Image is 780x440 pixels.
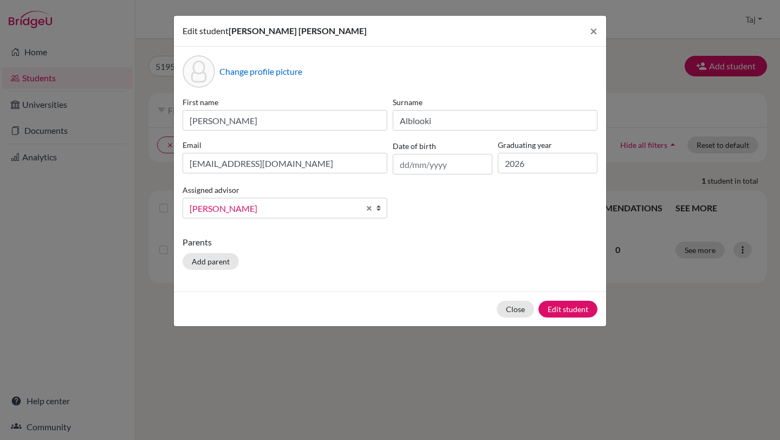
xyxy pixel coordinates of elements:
[190,202,360,216] span: [PERSON_NAME]
[229,25,367,36] span: [PERSON_NAME] [PERSON_NAME]
[183,55,215,88] div: Profile picture
[498,139,597,151] label: Graduating year
[393,154,492,174] input: dd/mm/yyyy
[393,140,436,152] label: Date of birth
[538,301,597,318] button: Edit student
[183,25,229,36] span: Edit student
[183,96,387,108] label: First name
[590,23,597,38] span: ×
[581,16,606,46] button: Close
[183,139,387,151] label: Email
[497,301,534,318] button: Close
[183,253,239,270] button: Add parent
[183,184,239,196] label: Assigned advisor
[393,96,597,108] label: Surname
[183,236,597,249] p: Parents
